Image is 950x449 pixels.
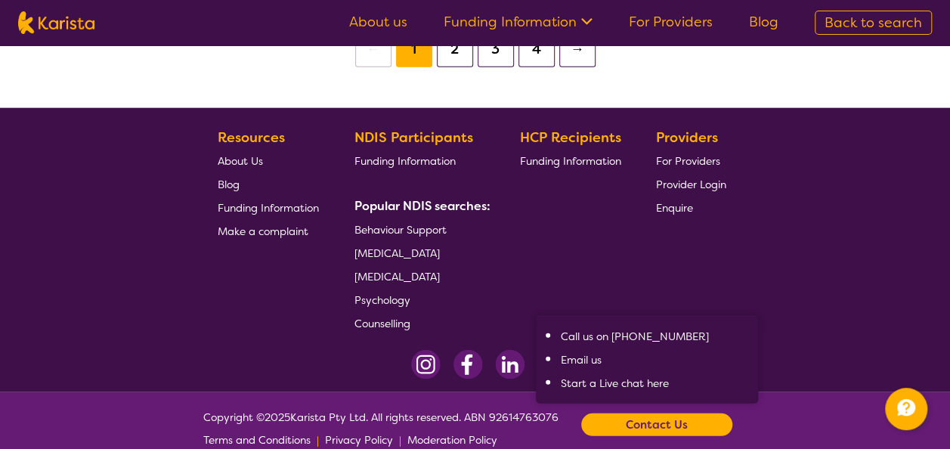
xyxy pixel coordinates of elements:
img: LinkedIn [495,350,525,379]
a: Funding Information [354,149,484,172]
a: Behaviour Support [354,218,484,241]
a: Blog [749,13,778,31]
a: For Providers [629,13,713,31]
a: Start a Live chat here [560,376,668,390]
button: ← [355,31,391,67]
b: Providers [656,129,718,147]
span: Make a complaint [218,224,308,238]
a: Back to search [815,11,932,35]
b: Resources [218,129,285,147]
a: For Providers [656,149,726,172]
a: Provider Login [656,172,726,196]
span: Back to search [825,14,922,32]
span: For Providers [656,154,720,168]
img: Instagram [411,350,441,379]
span: Funding Information [354,154,456,168]
span: Blog [218,178,240,191]
span: Provider Login [656,178,726,191]
b: HCP Recipients [519,129,620,147]
b: Popular NDIS searches: [354,198,490,214]
a: Email us [560,353,601,367]
a: [MEDICAL_DATA] [354,265,484,288]
img: Karista logo [18,11,94,34]
b: NDIS Participants [354,129,473,147]
button: 3 [478,31,514,67]
a: Enquire [656,196,726,219]
span: About Us [218,154,263,168]
span: Privacy Policy [325,433,393,447]
span: Moderation Policy [407,433,497,447]
a: Blog [218,172,319,196]
span: Terms and Conditions [203,433,311,447]
button: 1 [396,31,432,67]
span: Funding Information [218,201,319,215]
span: [MEDICAL_DATA] [354,270,440,283]
span: Psychology [354,293,410,307]
span: Funding Information [519,154,620,168]
span: Counselling [354,317,410,330]
button: → [559,31,596,67]
span: Enquire [656,201,693,215]
a: [MEDICAL_DATA] [354,241,484,265]
span: [MEDICAL_DATA] [354,246,440,260]
b: Contact Us [626,413,688,436]
a: Counselling [354,311,484,335]
a: About us [349,13,407,31]
img: Facebook [453,350,483,379]
button: 4 [518,31,555,67]
a: Make a complaint [218,219,319,243]
button: Channel Menu [885,388,927,430]
a: About Us [218,149,319,172]
a: Call us on [PHONE_NUMBER] [560,330,708,343]
span: Behaviour Support [354,223,447,237]
a: Funding Information [519,149,620,172]
a: Funding Information [444,13,593,31]
button: 2 [437,31,473,67]
a: Funding Information [218,196,319,219]
a: Psychology [354,288,484,311]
